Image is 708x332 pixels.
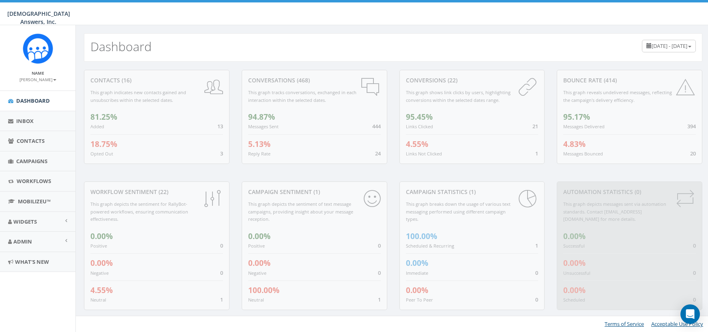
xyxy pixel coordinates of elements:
span: 0 [220,242,223,249]
span: 18.75% [90,139,117,149]
span: Dashboard [16,97,50,104]
small: Opted Out [90,151,113,157]
span: 0 [378,242,381,249]
small: Scheduled [563,297,585,303]
div: contacts [90,76,223,84]
div: conversions [406,76,539,84]
span: (22) [446,76,457,84]
div: Campaign Sentiment [248,188,381,196]
span: 95.45% [406,112,433,122]
small: This graph depicts messages sent via automation standards. Contact [EMAIL_ADDRESS][DOMAIN_NAME] f... [563,201,666,222]
span: 100.00% [406,231,437,241]
small: Immediate [406,270,428,276]
small: Reply Rate [248,151,270,157]
small: Neutral [248,297,264,303]
span: 100.00% [248,285,279,295]
span: 94.87% [248,112,275,122]
span: 0 [693,242,696,249]
small: Name [32,70,44,76]
small: Added [90,123,104,129]
small: Successful [563,243,585,249]
span: 0 [535,269,538,276]
small: This graph breaks down the usage of various text messaging performed using different campaign types. [406,201,511,222]
span: (468) [295,76,310,84]
span: 0.00% [406,285,428,295]
small: Links Not Clicked [406,151,442,157]
span: 0.00% [563,258,586,268]
span: 0.00% [90,258,113,268]
a: Terms of Service [605,320,644,328]
small: Links Clicked [406,123,433,129]
small: Positive [90,243,107,249]
span: 4.55% [406,139,428,149]
span: 13 [217,123,223,130]
span: (22) [157,188,168,196]
span: Workflows [17,177,51,185]
div: Open Intercom Messenger [680,304,700,324]
img: Rally_Corp_Icon_1.png [23,33,53,64]
small: [PERSON_NAME] [19,77,56,82]
span: 0.00% [90,231,113,241]
span: 0.00% [563,231,586,241]
small: Positive [248,243,265,249]
h2: Dashboard [90,40,152,53]
small: Messages Sent [248,123,279,129]
small: Unsuccessful [563,270,590,276]
span: 5.13% [248,139,270,149]
div: Campaign Statistics [406,188,539,196]
span: Contacts [17,137,45,144]
span: 0 [693,269,696,276]
span: (1) [468,188,476,196]
small: This graph shows link clicks by users, highlighting conversions within the selected dates range. [406,89,511,103]
span: [DEMOGRAPHIC_DATA] Answers, Inc. [7,10,70,26]
small: This graph depicts the sentiment for RallyBot-powered workflows, ensuring communication effective... [90,201,188,222]
span: 3 [220,150,223,157]
span: 0 [220,269,223,276]
small: Negative [90,270,109,276]
span: Inbox [16,117,34,125]
span: Widgets [13,218,37,225]
small: Peer To Peer [406,297,433,303]
div: Workflow Sentiment [90,188,223,196]
small: Scheduled & Recurring [406,243,454,249]
span: 24 [375,150,381,157]
span: 1 [535,242,538,249]
span: 21 [532,123,538,130]
span: MobilizeU™ [18,198,51,205]
small: This graph depicts the sentiment of text message campaigns, providing insight about your message ... [248,201,353,222]
span: 0 [535,296,538,303]
span: (0) [633,188,641,196]
span: 1 [220,296,223,303]
small: Negative [248,270,266,276]
span: (1) [312,188,320,196]
div: conversations [248,76,381,84]
span: (16) [120,76,131,84]
span: 81.25% [90,112,117,122]
span: Admin [13,238,32,245]
span: 0 [693,296,696,303]
span: 4.55% [90,285,113,295]
span: 0.00% [406,258,428,268]
a: Acceptable Use Policy [651,320,703,328]
small: This graph indicates new contacts gained and unsubscribes within the selected dates. [90,89,186,103]
span: What's New [15,258,49,265]
small: This graph tracks conversations, exchanged in each interaction within the selected dates. [248,89,356,103]
span: 1 [378,296,381,303]
span: 444 [372,123,381,130]
a: [PERSON_NAME] [19,75,56,83]
small: Neutral [90,297,106,303]
div: Automation Statistics [563,188,696,196]
span: 0.00% [248,231,270,241]
span: 0.00% [563,285,586,295]
span: 0.00% [248,258,270,268]
span: 0 [378,269,381,276]
span: Campaigns [16,157,47,165]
